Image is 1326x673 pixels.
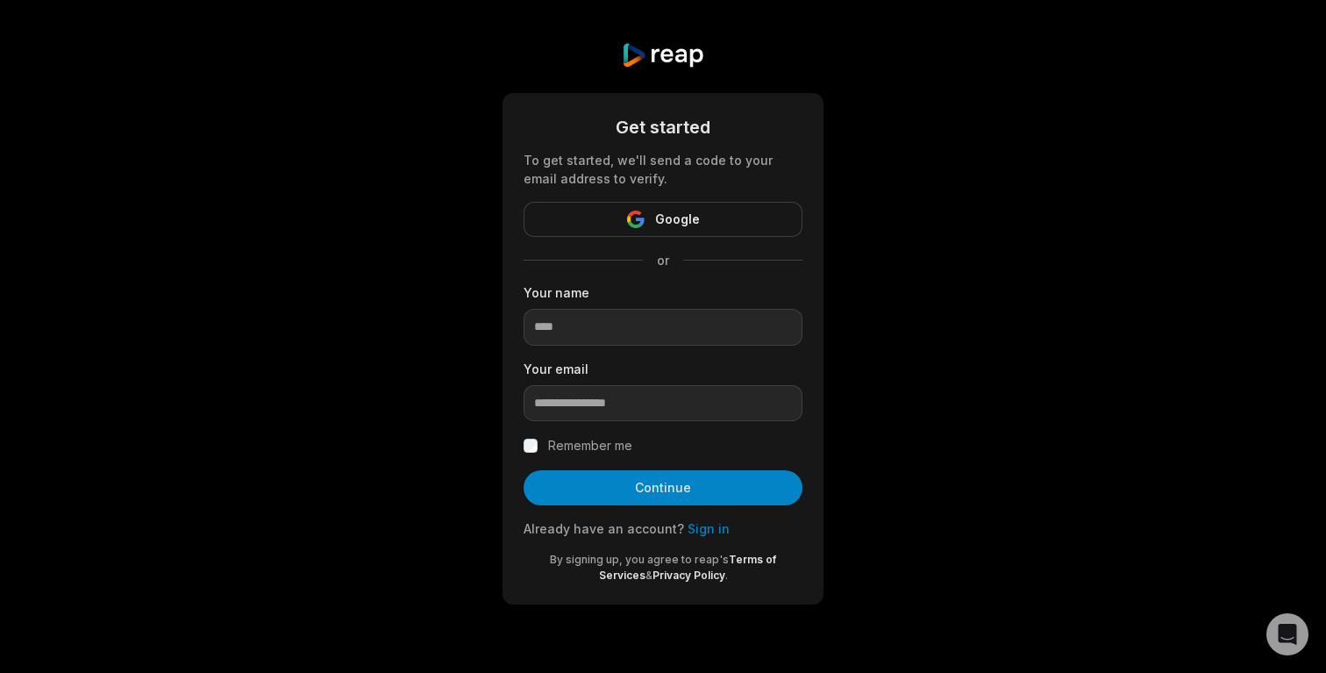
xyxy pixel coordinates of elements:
div: Get started [524,114,802,140]
span: or [643,251,683,269]
span: Google [655,209,700,230]
span: Already have an account? [524,521,684,536]
span: . [725,569,728,582]
a: Sign in [688,521,730,536]
span: By signing up, you agree to reap's [550,553,729,566]
a: Privacy Policy [652,569,725,582]
button: Google [524,202,802,237]
div: To get started, we'll send a code to your email address to verify. [524,151,802,188]
img: reap [621,42,704,68]
label: Your email [524,360,802,378]
label: Your name [524,283,802,302]
div: Open Intercom Messenger [1266,613,1308,655]
span: & [645,569,652,582]
button: Continue [524,470,802,505]
label: Remember me [548,435,632,456]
